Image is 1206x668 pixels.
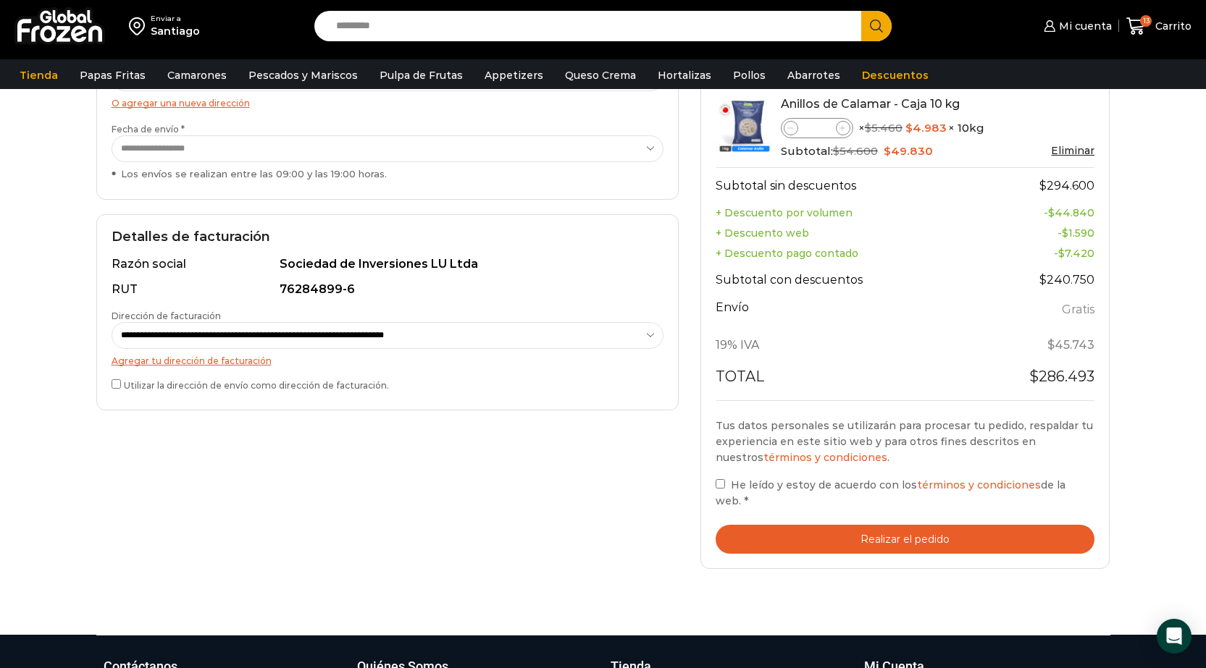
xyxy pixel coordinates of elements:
[112,376,663,392] label: Utilizar la dirección de envío como dirección de facturación.
[112,355,272,366] a: Agregar tu dirección de facturación
[833,144,839,158] span: $
[884,144,933,158] bdi: 49.830
[865,121,871,135] span: $
[241,62,365,89] a: Pescados y Mariscos
[112,282,277,298] div: RUT
[280,256,655,273] div: Sociedad de Inversiones LU Ltda
[716,203,983,223] th: + Descuento por volumen
[372,62,470,89] a: Pulpa de Frutas
[716,243,983,263] th: + Descuento pago contado
[781,118,1095,138] div: × × 10kg
[151,14,200,24] div: Enviar a
[780,62,847,89] a: Abarrotes
[280,282,655,298] div: 76284899-6
[1062,300,1094,321] label: Gratis
[1126,9,1192,43] a: 13 Carrito
[716,525,1095,554] button: Realizar el pedido
[716,167,983,203] th: Subtotal sin descuentos
[1039,273,1094,287] bdi: 240.750
[781,143,1095,159] div: Subtotal:
[1051,144,1094,157] a: Eliminar
[884,144,891,158] span: $
[1055,19,1112,33] span: Mi cuenta
[716,418,1095,466] p: Tus datos personales se utilizarán para procesar tu pedido, respaldar tu experiencia en este siti...
[983,223,1095,243] td: -
[855,62,936,89] a: Descuentos
[650,62,719,89] a: Hortalizas
[781,97,960,111] a: Anillos de Calamar - Caja 10 kg
[112,256,277,273] div: Razón social
[129,14,151,38] img: address-field-icon.svg
[160,62,234,89] a: Camarones
[726,62,773,89] a: Pollos
[1029,368,1094,385] bdi: 286.493
[1029,368,1039,385] span: $
[1152,19,1192,33] span: Carrito
[112,135,663,162] select: Fecha de envío * Los envíos se realizan entre las 09:00 y las 19:00 horas.
[716,297,983,329] th: Envío
[716,479,725,489] input: He leído y estoy de acuerdo con lostérminos y condicionesde la web. *
[1048,206,1094,219] bdi: 44.840
[72,62,153,89] a: Papas Fritas
[112,98,250,109] a: O agregar una nueva dirección
[1140,15,1152,27] span: 13
[151,24,200,38] div: Santiago
[1157,619,1192,654] div: Open Intercom Messenger
[558,62,643,89] a: Queso Crema
[1039,179,1094,193] bdi: 294.600
[983,203,1095,223] td: -
[1058,247,1094,260] bdi: 7.420
[1040,12,1111,41] a: Mi cuenta
[905,121,913,135] span: $
[716,478,1065,507] span: He leído y estoy de acuerdo con los de la web.
[112,379,121,389] input: Utilizar la dirección de envío como dirección de facturación.
[763,451,887,464] a: términos y condiciones
[112,322,663,349] select: Dirección de facturación
[112,167,663,181] div: Los envíos se realizan entre las 09:00 y las 19:00 horas.
[1058,247,1065,260] span: $
[12,62,65,89] a: Tienda
[716,329,983,363] th: 19% IVA
[716,223,983,243] th: + Descuento web
[1039,273,1047,287] span: $
[1062,227,1068,240] span: $
[1048,206,1055,219] span: $
[798,119,836,137] input: Product quantity
[1047,338,1055,352] span: $
[112,123,663,181] label: Fecha de envío *
[744,494,748,507] abbr: requerido
[477,62,550,89] a: Appetizers
[716,362,983,399] th: Total
[917,478,1041,491] a: términos y condiciones
[716,263,983,297] th: Subtotal con descuentos
[1039,179,1047,193] span: $
[1062,227,1094,240] bdi: 1.590
[861,11,892,41] button: Search button
[983,243,1095,263] td: -
[833,144,878,158] bdi: 54.600
[1047,338,1094,352] span: 45.743
[112,229,663,245] h2: Detalles de facturación
[905,121,947,135] bdi: 4.983
[112,310,663,349] label: Dirección de facturación
[865,121,903,135] bdi: 5.460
